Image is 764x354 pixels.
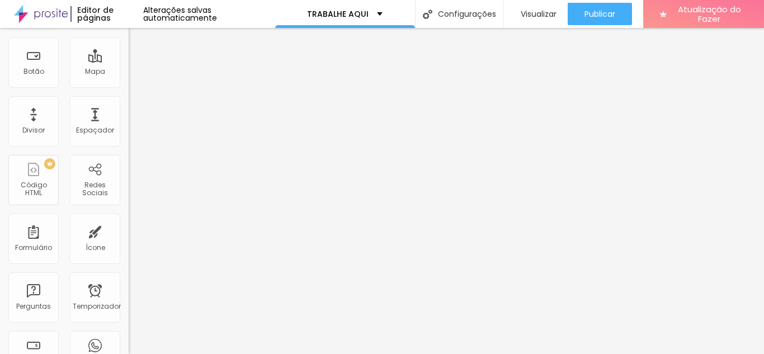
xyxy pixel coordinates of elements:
[584,8,615,20] font: Publicar
[143,4,217,23] font: Alterações salvas automaticamente
[23,67,44,76] font: Botão
[15,243,52,252] font: Formulário
[86,243,105,252] font: Ícone
[77,4,114,23] font: Editor de páginas
[423,10,432,19] img: Ícone
[678,3,741,25] font: Atualização do Fazer
[21,180,47,197] font: Código HTML
[85,67,105,76] font: Mapa
[22,125,45,135] font: Divisor
[16,301,51,311] font: Perguntas
[76,125,114,135] font: Espaçador
[438,8,496,20] font: Configurações
[73,301,121,311] font: Temporizador
[504,3,568,25] button: Visualizar
[568,3,632,25] button: Publicar
[129,28,764,354] iframe: Editor
[521,8,557,20] font: Visualizar
[307,8,369,20] font: TRABALHE AQUI
[82,180,108,197] font: Redes Sociais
